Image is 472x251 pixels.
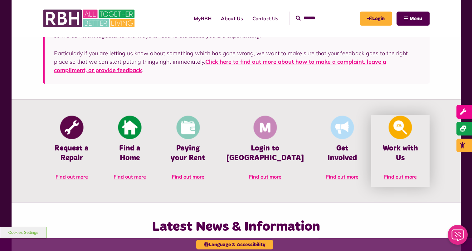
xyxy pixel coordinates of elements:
[196,240,273,249] button: Language & Accessibility
[217,115,313,187] a: Membership And Mutuality Login to [GEOGRAPHIC_DATA] Find out more
[313,115,371,187] a: Get Involved Get Involved Find out more
[360,12,392,26] a: MyRBH
[323,144,362,163] h4: Get Involved
[172,174,204,180] span: Find out more
[118,116,142,139] img: Find A Home
[189,10,216,27] a: MyRBH
[384,174,416,180] span: Find out more
[107,218,365,236] h2: Latest News & Information
[226,144,304,163] h4: Login to [GEOGRAPHIC_DATA]
[296,12,353,25] input: Search
[52,144,91,163] h4: Request a Repair
[216,10,248,27] a: About Us
[176,116,200,139] img: Pay Rent
[43,6,136,31] img: RBH
[249,174,281,180] span: Find out more
[410,16,422,21] span: Menu
[54,49,420,74] p: Particularly if you are letting us know about something which has gone wrong, we want to make sur...
[326,174,358,180] span: Find out more
[371,115,429,187] a: Looking For A Job Work with Us Find out more
[159,115,217,187] a: Pay Rent Paying your Rent Find out more
[381,144,420,163] h4: Work with Us
[43,115,101,187] a: Report Repair Request a Repair Find out more
[110,144,149,163] h4: Find a Home
[397,12,430,26] button: Navigation
[54,58,386,74] a: Click here to find out more about how to make a complaint, leave a compliment, or provide feedback
[168,144,207,163] h4: Paying your Rent
[56,174,88,180] span: Find out more
[444,223,472,251] iframe: Netcall Web Assistant for live chat
[114,174,146,180] span: Find out more
[253,116,277,139] img: Membership And Mutuality
[101,115,159,187] a: Find A Home Find a Home Find out more
[60,116,83,139] img: Report Repair
[248,10,283,27] a: Contact Us
[330,116,354,139] img: Get Involved
[389,116,412,139] img: Looking For A Job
